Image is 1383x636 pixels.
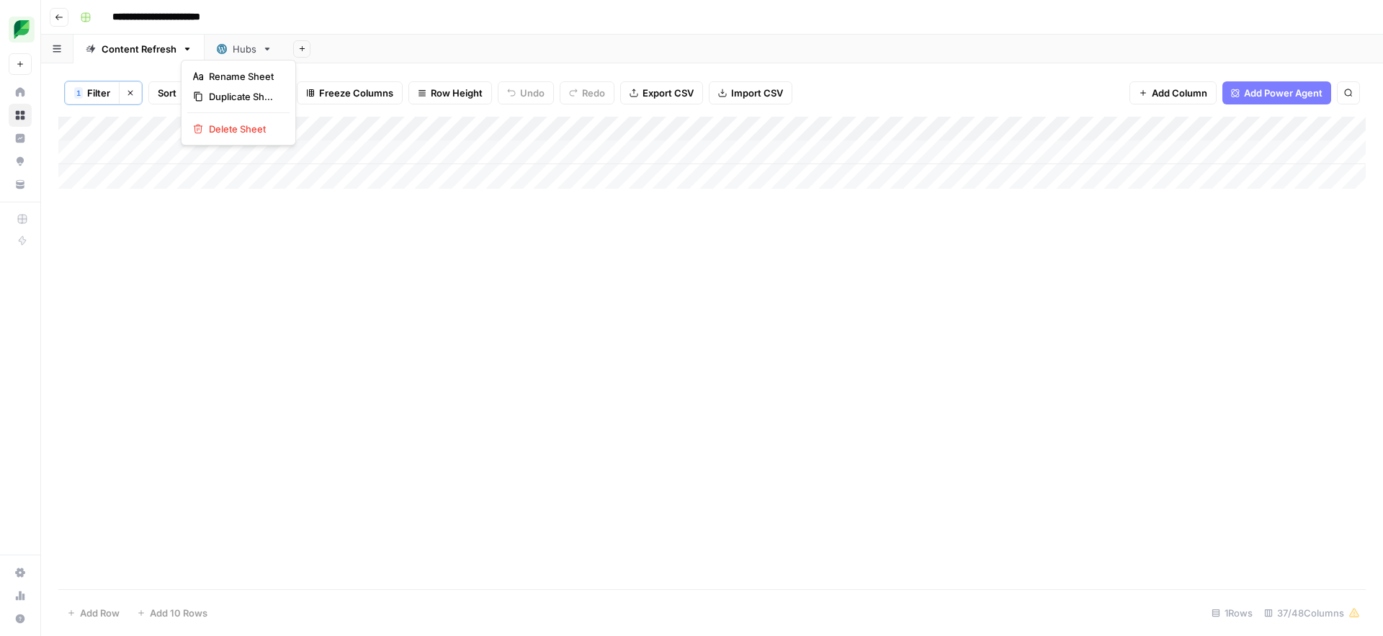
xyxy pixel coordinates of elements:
a: Your Data [9,173,32,196]
span: Redo [582,86,605,100]
span: Freeze Columns [319,86,393,100]
a: Insights [9,127,32,150]
a: Browse [9,104,32,127]
div: Content Refresh [102,42,176,56]
span: Add Column [1152,86,1207,100]
span: Filter [87,86,110,100]
button: 1Filter [65,81,119,104]
div: 1 Rows [1206,601,1258,624]
button: Add Row [58,601,128,624]
button: Row Height [408,81,492,104]
button: Import CSV [709,81,792,104]
button: Redo [560,81,614,104]
span: Undo [520,86,545,100]
span: Row Height [431,86,483,100]
span: Delete Sheet [209,122,278,136]
span: Add Power Agent [1244,86,1322,100]
a: Settings [9,561,32,584]
div: 1 [74,87,83,99]
span: Duplicate Sheet [209,89,278,104]
span: Rename Sheet [209,69,278,84]
div: Hubs [233,42,256,56]
span: 1 [76,87,81,99]
a: Home [9,81,32,104]
span: Add Row [80,606,120,620]
button: Undo [498,81,554,104]
button: Add Column [1129,81,1217,104]
div: 37/48 Columns [1258,601,1366,624]
a: Opportunities [9,150,32,173]
button: Help + Support [9,607,32,630]
button: Workspace: SproutSocial [9,12,32,48]
span: Add 10 Rows [150,606,207,620]
button: Add Power Agent [1222,81,1331,104]
span: Import CSV [731,86,783,100]
a: Usage [9,584,32,607]
button: Add 10 Rows [128,601,216,624]
span: Sort [158,86,176,100]
a: Content Refresh [73,35,205,63]
button: Sort [148,81,199,104]
button: Freeze Columns [297,81,403,104]
button: Export CSV [620,81,703,104]
span: Export CSV [643,86,694,100]
img: SproutSocial Logo [9,17,35,42]
a: Hubs [205,35,285,63]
